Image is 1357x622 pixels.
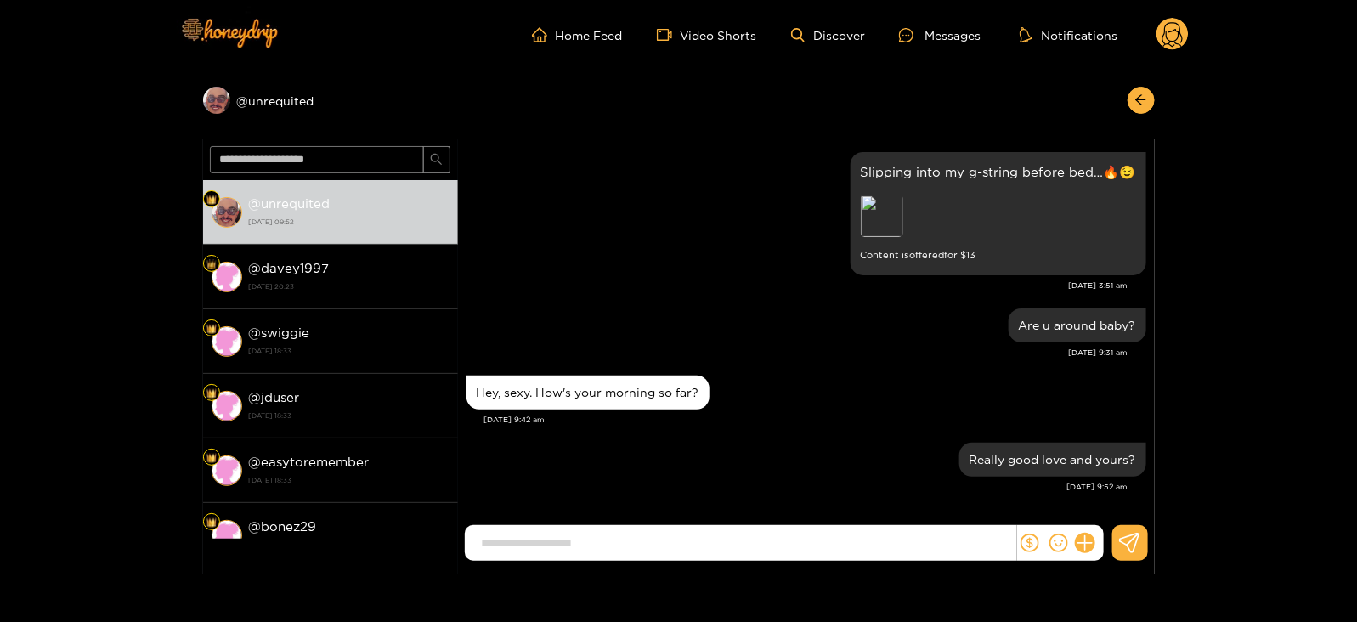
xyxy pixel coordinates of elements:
img: Fan Level [206,195,217,205]
div: [DATE] 9:52 am [466,481,1128,493]
img: conversation [212,520,242,551]
img: conversation [212,391,242,421]
span: video-camera [657,27,681,42]
span: smile [1049,534,1068,552]
img: conversation [212,197,242,228]
span: dollar [1021,534,1039,552]
a: Home Feed [532,27,623,42]
img: Fan Level [206,259,217,269]
p: Slipping into my g-string before bed…🔥😉 [861,162,1136,182]
div: Oct. 1, 9:31 am [1009,308,1146,342]
strong: [DATE] 09:52 [249,214,450,229]
a: Discover [791,28,865,42]
div: [DATE] 9:31 am [466,347,1128,359]
small: Content is offered for $ 13 [861,246,1136,265]
div: [DATE] 9:42 am [484,414,1146,426]
button: arrow-left [1128,87,1155,114]
button: dollar [1017,530,1043,556]
strong: [DATE] 18:33 [249,343,450,359]
div: Hey, sexy. How's your morning so far? [477,386,699,399]
div: Really good love and yours? [970,453,1136,467]
div: @unrequited [203,87,458,114]
strong: @ easytoremember [249,455,370,469]
span: arrow-left [1134,93,1147,108]
img: Fan Level [206,388,217,399]
button: Notifications [1015,26,1122,43]
strong: [DATE] 18:33 [249,408,450,423]
div: Oct. 1, 3:51 am [851,152,1146,275]
strong: @ jduser [249,390,300,404]
div: Are u around baby? [1019,319,1136,332]
strong: [DATE] 18:33 [249,472,450,488]
span: home [532,27,556,42]
strong: @ unrequited [249,196,331,211]
img: conversation [212,262,242,292]
img: conversation [212,326,242,357]
strong: @ swiggie [249,325,310,340]
img: Fan Level [206,517,217,528]
strong: [DATE] 18:33 [249,537,450,552]
img: conversation [212,455,242,486]
div: Oct. 1, 9:52 am [959,443,1146,477]
div: Messages [899,25,981,45]
span: search [430,153,443,167]
strong: @ davey1997 [249,261,330,275]
strong: [DATE] 20:23 [249,279,450,294]
strong: @ bonez29 [249,519,317,534]
div: Oct. 1, 9:42 am [466,376,710,410]
a: Video Shorts [657,27,757,42]
button: search [423,146,450,173]
img: Fan Level [206,324,217,334]
div: [DATE] 3:51 am [466,280,1128,291]
img: Fan Level [206,453,217,463]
